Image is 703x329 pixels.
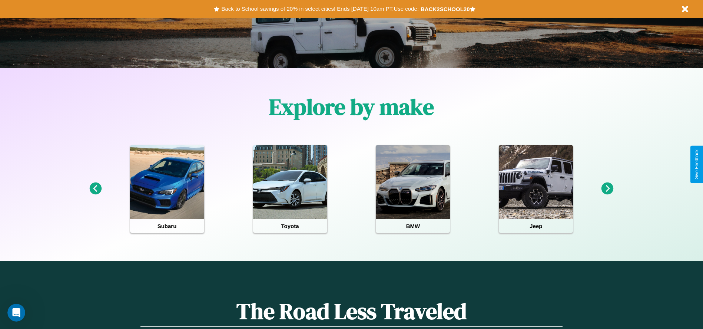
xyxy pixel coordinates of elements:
iframe: Intercom live chat [7,304,25,322]
div: Give Feedback [694,149,699,180]
b: BACK2SCHOOL20 [421,6,470,12]
h1: The Road Less Traveled [140,296,562,327]
button: Back to School savings of 20% in select cities! Ends [DATE] 10am PT.Use code: [219,4,420,14]
h4: Subaru [130,219,204,233]
h4: BMW [376,219,450,233]
h4: Jeep [499,219,573,233]
h1: Explore by make [269,92,434,122]
h4: Toyota [253,219,327,233]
